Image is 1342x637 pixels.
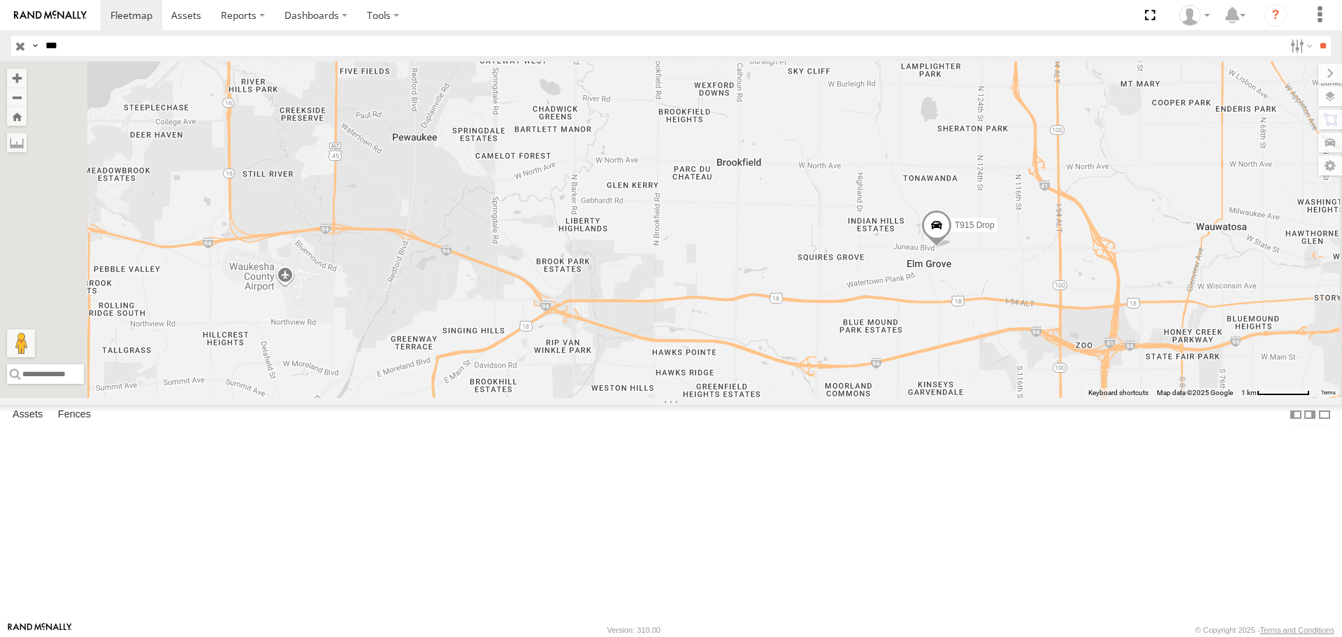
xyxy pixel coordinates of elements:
[7,133,27,152] label: Measure
[1318,156,1342,176] label: Map Settings
[1303,405,1317,425] label: Dock Summary Table to the Right
[1237,388,1314,398] button: Map Scale: 1 km per 72 pixels
[1289,405,1303,425] label: Dock Summary Table to the Left
[29,36,41,56] label: Search Query
[1318,405,1332,425] label: Hide Summary Table
[1174,5,1215,26] div: AJ Klotz
[955,220,995,230] span: T915 Drop
[607,626,661,634] div: Version: 310.00
[7,329,35,357] button: Drag Pegman onto the map to open Street View
[14,10,87,20] img: rand-logo.svg
[1241,389,1257,396] span: 1 km
[7,69,27,87] button: Zoom in
[6,406,50,425] label: Assets
[1264,4,1287,27] i: ?
[7,107,27,126] button: Zoom Home
[1321,389,1336,395] a: Terms (opens in new tab)
[1285,36,1315,56] label: Search Filter Options
[7,87,27,107] button: Zoom out
[8,623,72,637] a: Visit our Website
[1260,626,1334,634] a: Terms and Conditions
[1195,626,1334,634] div: © Copyright 2025 -
[1088,388,1148,398] button: Keyboard shortcuts
[51,406,98,425] label: Fences
[1157,389,1233,396] span: Map data ©2025 Google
